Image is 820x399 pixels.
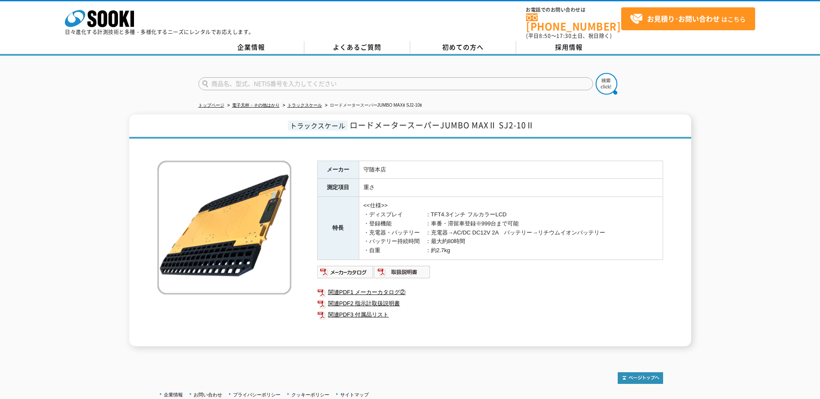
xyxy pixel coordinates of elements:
a: トラックスケール [287,103,322,108]
img: btn_search.png [596,73,617,95]
td: 重さ [359,179,663,197]
td: <<仕様>> ・ディスプレイ ：TFT4.3インチ フルカラーLCD ・登録機能 ：車番・滞留車登録※999台まで可能 ・充電器・バッテリー ：充電器→AC/DC DC12V 2A バッテリー→... [359,197,663,260]
a: 関連PDF3 付属品リスト [317,309,663,320]
a: [PHONE_NUMBER] [526,13,621,31]
a: 関連PDF1 メーカーカタログ② [317,287,663,298]
img: トップページへ [618,372,663,384]
span: 初めての方へ [442,42,484,52]
a: サイトマップ [340,392,369,397]
a: 初めての方へ [410,41,516,54]
input: 商品名、型式、NETIS番号を入力してください [198,77,593,90]
span: 17:30 [556,32,572,40]
p: 日々進化する計測技術と多種・多様化するニーズにレンタルでお応えします。 [65,29,254,35]
a: メーカーカタログ [317,271,374,277]
img: ロードメータースーパーJUMBO MAXⅡ SJ2-10Ⅱ [157,161,291,294]
th: 特長 [317,197,359,260]
a: 取扱説明書 [374,271,431,277]
strong: お見積り･お問い合わせ [647,13,720,24]
span: ロードメータースーパーJUMBO MAXⅡ SJ2-10Ⅱ [350,119,534,131]
span: お電話でのお問い合わせは [526,7,621,13]
a: 企業情報 [164,392,183,397]
a: お見積り･お問い合わせはこちら [621,7,755,30]
span: (平日 ～ 土日、祝日除く) [526,32,612,40]
a: よくあるご質問 [304,41,410,54]
li: ロードメータースーパーJUMBO MAXⅡ SJ2-10Ⅱ [323,101,422,110]
img: 取扱説明書 [374,265,431,279]
th: メーカー [317,161,359,179]
a: お問い合わせ [194,392,222,397]
a: 関連PDF2 指示計取扱説明書 [317,298,663,309]
a: プライバシーポリシー [233,392,281,397]
span: トラックスケール [288,120,348,130]
span: 8:50 [539,32,551,40]
a: トップページ [198,103,224,108]
a: 企業情報 [198,41,304,54]
a: クッキーポリシー [291,392,329,397]
img: メーカーカタログ [317,265,374,279]
th: 測定項目 [317,179,359,197]
a: 電子天秤・その他はかり [232,103,280,108]
td: 守随本店 [359,161,663,179]
a: 採用情報 [516,41,622,54]
span: はこちら [630,13,746,25]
